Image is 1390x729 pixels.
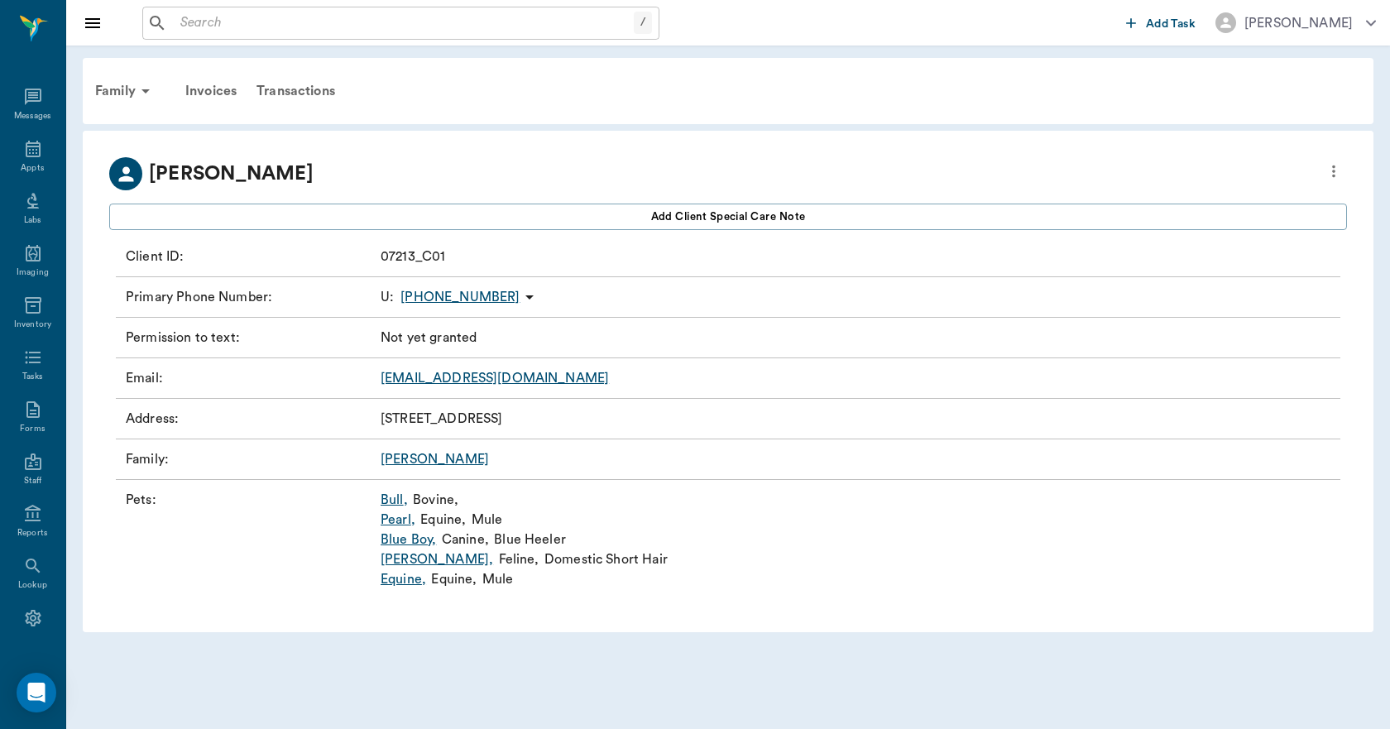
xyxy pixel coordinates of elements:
button: Add client Special Care Note [109,204,1347,230]
div: Appts [21,162,44,175]
p: Family : [126,449,374,469]
input: Search [174,12,634,35]
div: Tasks [22,371,43,383]
div: Labs [24,214,41,227]
p: Equine , [420,510,466,530]
a: [PERSON_NAME], [381,549,493,569]
div: Messages [14,110,52,122]
p: Not yet granted [381,328,477,348]
p: Mule [482,569,514,589]
div: Inventory [14,319,51,331]
div: Reports [17,527,48,540]
div: Staff [24,475,41,487]
a: Blue Boy, [381,530,436,549]
p: [PERSON_NAME] [149,159,314,189]
button: Close drawer [76,7,109,40]
p: Blue Heeler [494,530,566,549]
p: Permission to text : [126,328,374,348]
div: Lookup [18,579,47,592]
div: Forms [20,423,45,435]
a: Transactions [247,71,345,111]
p: Email : [126,368,374,388]
div: Imaging [17,266,49,279]
a: Equine, [381,569,426,589]
p: Domestic Short Hair [544,549,668,569]
p: Equine , [431,569,477,589]
div: [PERSON_NAME] [1244,13,1353,33]
p: 07213_C01 [381,247,445,266]
span: Add client Special Care Note [651,208,806,226]
p: Pets : [126,490,374,589]
a: [EMAIL_ADDRESS][DOMAIN_NAME] [381,372,609,385]
p: Primary Phone Number : [126,287,374,307]
p: Mule [472,510,503,530]
a: Invoices [175,71,247,111]
p: Feline , [499,549,539,569]
p: Bovine , [413,490,458,510]
div: Open Intercom Messenger [17,673,56,712]
a: Pearl, [381,510,415,530]
p: Canine , [442,530,489,549]
span: U : [381,287,394,307]
button: [PERSON_NAME] [1202,7,1389,38]
p: [PHONE_NUMBER] [400,287,520,307]
div: / [634,12,652,34]
a: Bull, [381,490,408,510]
p: Address : [126,409,374,429]
a: [PERSON_NAME] [381,453,489,466]
button: Add Task [1119,7,1202,38]
div: Family [85,71,165,111]
button: more [1320,157,1347,185]
p: Client ID : [126,247,374,266]
p: [STREET_ADDRESS] [381,409,502,429]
